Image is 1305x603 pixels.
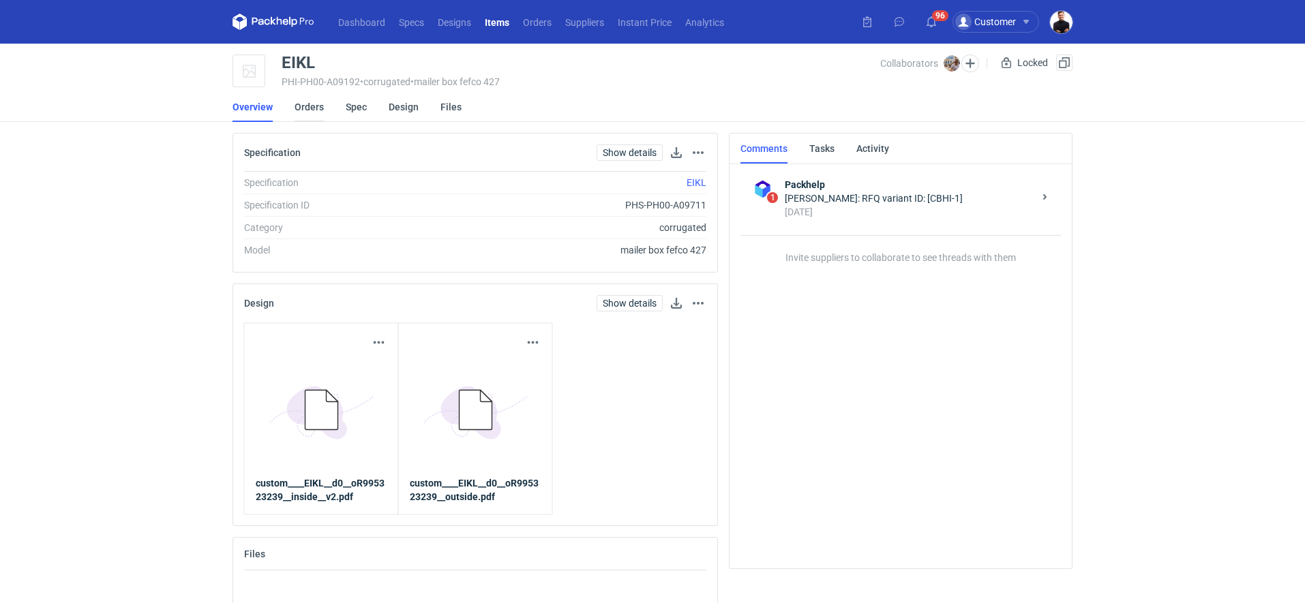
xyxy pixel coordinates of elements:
span: • mailer box fefco 427 [410,76,500,87]
a: Analytics [678,14,731,30]
a: Spec [346,92,367,122]
a: Design [389,92,419,122]
button: Download design [668,295,685,311]
a: Overview [232,92,273,122]
strong: custom____EIKL__d0__oR995323239__outside.pdf [410,478,539,502]
button: Actions [371,335,387,351]
div: corrugated [429,221,706,234]
strong: custom____EIKL__d0__oR995323239__inside__v2.pdf [256,478,385,502]
svg: Packhelp Pro [232,14,314,30]
div: Customer [955,14,1016,30]
a: EIKL [687,177,706,188]
a: Comments [740,134,787,164]
a: Specs [392,14,431,30]
h2: Specification [244,147,301,158]
div: Specification [244,176,429,189]
img: Tomasz Kubiak [1050,11,1072,33]
a: Items [478,14,516,30]
img: Packhelp [751,178,774,200]
div: mailer box fefco 427 [429,243,706,257]
button: Actions [525,335,541,351]
a: Tasks [809,134,835,164]
a: Dashboard [331,14,392,30]
button: Actions [690,295,706,311]
div: [DATE] [785,205,1034,219]
a: Show details [597,295,663,311]
button: Actions [690,144,706,161]
span: Collaborators [880,58,938,69]
span: • corrugated [360,76,410,87]
a: Activity [856,134,889,164]
button: Customer [952,11,1050,33]
button: Edit collaborators [961,55,979,72]
button: 96 [920,11,942,33]
div: PHS-PH00-A09711 [429,198,706,212]
img: Michał Palasek [944,55,960,72]
span: 1 [767,192,778,203]
p: Invite suppliers to collaborate to see threads with them [740,235,1061,263]
a: Show details [597,144,663,161]
div: Locked [998,55,1051,71]
a: Files [440,92,462,122]
h2: Design [244,298,274,309]
a: custom____EIKL__d0__oR995323239__inside__v2.pdf [256,476,387,504]
a: Designs [431,14,478,30]
a: Orders [295,92,324,122]
div: Category [244,221,429,234]
a: Suppliers [558,14,611,30]
div: Model [244,243,429,257]
div: EIKL [282,55,315,71]
a: Instant Price [611,14,678,30]
div: PHI-PH00-A09192 [282,76,880,87]
div: [PERSON_NAME]: RFQ variant ID: [CBHI-1] [785,191,1034,205]
strong: Packhelp [785,178,1034,191]
a: custom____EIKL__d0__oR995323239__outside.pdf [410,476,541,504]
button: Duplicate Item [1056,55,1072,71]
button: Download specification [668,144,685,161]
a: Orders [516,14,558,30]
h2: Files [244,548,265,559]
div: Specification ID [244,198,429,212]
